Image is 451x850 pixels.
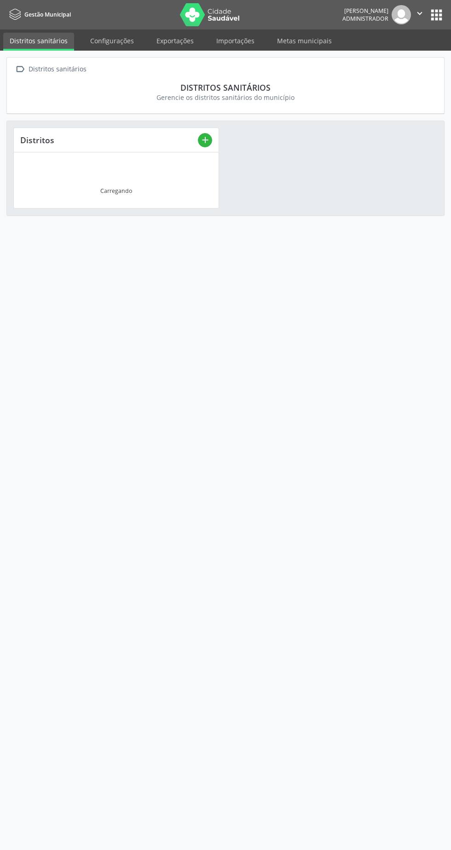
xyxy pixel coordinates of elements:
i:  [415,8,425,18]
a: Gestão Municipal [6,7,71,22]
a: Metas municipais [271,33,338,49]
div: Distritos [20,135,198,145]
a: Distritos sanitários [3,33,74,51]
span: Administrador [342,15,388,23]
a: Exportações [150,33,200,49]
div: Gerencie os distritos sanitários do município [20,93,431,102]
div: Carregando [100,187,132,195]
span: Gestão Municipal [24,11,71,18]
a: Importações [210,33,261,49]
button:  [411,5,428,24]
a: Configurações [84,33,140,49]
img: img [392,5,411,24]
i:  [13,63,27,76]
div: Distritos sanitários [20,82,431,93]
div: [PERSON_NAME] [342,7,388,15]
button: add [198,133,212,147]
button: apps [428,7,445,23]
a:  Distritos sanitários [13,63,88,76]
div: Distritos sanitários [27,63,88,76]
i: add [200,135,210,145]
